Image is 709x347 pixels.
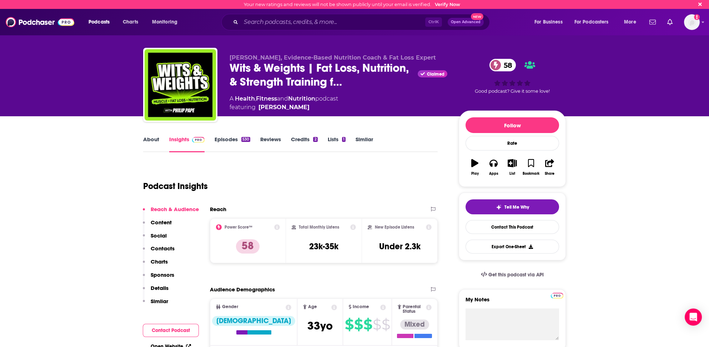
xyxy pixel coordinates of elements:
a: Health [235,95,255,102]
a: Charts [118,16,142,28]
a: Credits2 [291,136,317,152]
span: Gender [222,305,238,309]
span: Ctrl K [425,17,442,27]
span: Charts [123,17,138,27]
a: InsightsPodchaser Pro [169,136,205,152]
button: Export One-Sheet [466,240,559,254]
div: 2 [313,137,317,142]
div: Apps [489,172,498,176]
a: Nutrition [288,95,315,102]
span: 58 [497,59,516,71]
svg: Email not verified [694,14,700,20]
span: New [471,13,484,20]
span: Age [308,305,317,309]
input: Search podcasts, credits, & more... [241,16,425,28]
img: Wits & Weights | Fat Loss, Nutrition, & Strength Training for Lifters [145,49,216,121]
p: Charts [151,258,168,265]
span: More [624,17,636,27]
a: Pro website [551,292,563,298]
a: Episodes530 [215,136,250,152]
img: User Profile [684,14,700,30]
a: Reviews [260,136,281,152]
span: Podcasts [89,17,110,27]
a: Get this podcast via API [475,266,549,284]
button: Social [143,232,167,245]
span: Claimed [427,72,444,76]
button: open menu [619,16,645,28]
button: Reach & Audience [143,206,199,219]
h2: Audience Demographics [210,286,275,293]
span: [PERSON_NAME], Evidence-Based Nutrition Coach & Fat Loss Expert [230,54,436,61]
h2: Reach [210,206,226,213]
button: open menu [147,16,187,28]
div: 58Good podcast? Give it some love! [459,54,566,99]
h2: Power Score™ [225,225,252,230]
h1: Podcast Insights [143,181,208,192]
span: Get this podcast via API [488,272,544,278]
a: Philip Pape [258,103,310,112]
h2: New Episode Listens [375,225,414,230]
a: Fitness [256,95,277,102]
button: Details [143,285,169,298]
button: Sponsors [143,271,174,285]
span: and [277,95,288,102]
button: Contact Podcast [143,324,199,337]
span: Parental Status [403,305,425,314]
div: Bookmark [523,172,539,176]
span: , [255,95,256,102]
p: Contacts [151,245,175,252]
span: Monitoring [152,17,177,27]
button: tell me why sparkleTell Me Why [466,199,559,214]
a: Verify Now [435,2,460,7]
div: Play [471,172,479,176]
h3: Under 2.3k [379,241,421,252]
span: Tell Me Why [504,204,529,210]
button: Apps [484,154,503,180]
p: Reach & Audience [151,206,199,213]
div: Search podcasts, credits, & more... [228,14,497,30]
div: List [509,172,515,176]
img: Podchaser Pro [551,293,563,298]
div: Open Intercom Messenger [685,308,702,326]
button: Contacts [143,245,175,258]
button: Play [466,154,484,180]
span: $ [373,319,381,330]
a: About [143,136,159,152]
span: 33 yo [307,319,333,333]
button: open menu [529,16,572,28]
span: $ [354,319,363,330]
span: Income [353,305,369,309]
button: Share [540,154,559,180]
button: Charts [143,258,168,271]
a: Similar [356,136,373,152]
span: For Podcasters [574,17,609,27]
span: $ [345,319,353,330]
span: $ [382,319,390,330]
button: Bookmark [522,154,540,180]
button: Similar [143,298,168,311]
h3: 23k-35k [309,241,338,252]
a: Podchaser - Follow, Share and Rate Podcasts [6,15,74,29]
div: 530 [241,137,250,142]
div: Your new ratings and reviews will not be shown publicly until your email is verified. [244,2,460,7]
button: Open AdvancedNew [448,18,484,26]
button: Show profile menu [684,14,700,30]
p: 58 [236,239,260,254]
p: Social [151,232,167,239]
div: 1 [342,137,346,142]
button: List [503,154,522,180]
div: [DEMOGRAPHIC_DATA] [212,316,295,326]
div: Share [545,172,554,176]
button: open menu [570,16,619,28]
a: Lists1 [328,136,346,152]
span: Good podcast? Give it some love! [475,88,550,94]
p: Content [151,219,172,226]
img: tell me why sparkle [496,204,502,210]
p: Details [151,285,169,291]
span: Logged in as BretAita [684,14,700,30]
button: Content [143,219,172,232]
p: Similar [151,298,168,305]
a: 58 [489,59,516,71]
button: Follow [466,117,559,133]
